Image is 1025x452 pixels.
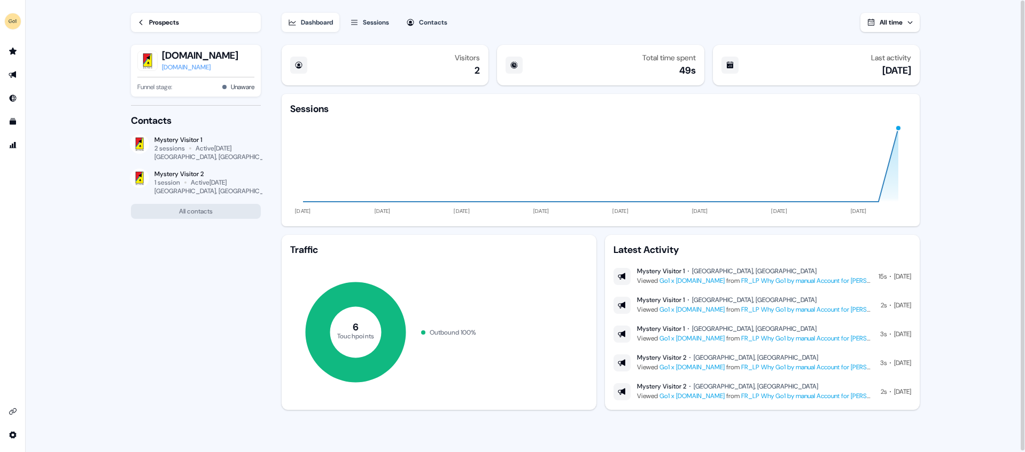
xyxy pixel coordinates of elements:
[290,102,329,115] div: Sessions
[154,144,185,153] div: 2 sessions
[454,208,470,215] tspan: [DATE]
[231,82,254,92] button: Unaware
[154,187,280,195] div: [GEOGRAPHIC_DATA], [GEOGRAPHIC_DATA]
[344,13,395,32] button: Sessions
[637,333,874,344] div: Viewed from
[692,296,817,304] div: [GEOGRAPHIC_DATA], [GEOGRAPHIC_DATA]
[4,426,21,443] a: Go to integrations
[694,382,818,391] div: [GEOGRAPHIC_DATA], [GEOGRAPHIC_DATA]
[4,137,21,154] a: Go to attribution
[475,64,480,77] div: 2
[455,53,480,62] div: Visitors
[131,13,261,32] a: Prospects
[880,18,903,27] span: All time
[430,327,476,338] div: Outbound 100 %
[692,267,817,275] div: [GEOGRAPHIC_DATA], [GEOGRAPHIC_DATA]
[337,331,375,340] tspan: Touchpoints
[894,300,911,311] div: [DATE]
[741,334,899,343] a: FR_LP Why Go1 by manual Account for [PERSON_NAME]
[637,324,685,333] div: Mystery Visitor 1
[659,363,725,371] a: Go1 x [DOMAIN_NAME]
[637,296,685,304] div: Mystery Visitor 1
[637,275,872,286] div: Viewed from
[881,386,887,397] div: 2s
[533,208,549,215] tspan: [DATE]
[880,329,887,339] div: 3s
[851,208,867,215] tspan: [DATE]
[637,267,685,275] div: Mystery Visitor 1
[162,62,238,73] a: [DOMAIN_NAME]
[637,304,874,315] div: Viewed from
[894,386,911,397] div: [DATE]
[694,353,818,362] div: [GEOGRAPHIC_DATA], [GEOGRAPHIC_DATA]
[4,90,21,107] a: Go to Inbound
[692,324,817,333] div: [GEOGRAPHIC_DATA], [GEOGRAPHIC_DATA]
[4,66,21,83] a: Go to outbound experience
[4,403,21,420] a: Go to integrations
[137,82,172,92] span: Funnel stage:
[659,305,725,314] a: Go1 x [DOMAIN_NAME]
[880,358,887,368] div: 3s
[860,13,920,32] button: All time
[741,363,899,371] a: FR_LP Why Go1 by manual Account for [PERSON_NAME]
[741,276,899,285] a: FR_LP Why Go1 by manual Account for [PERSON_NAME]
[363,17,389,28] div: Sessions
[741,305,899,314] a: FR_LP Why Go1 by manual Account for [PERSON_NAME]
[282,13,339,32] button: Dashboard
[659,334,725,343] a: Go1 x [DOMAIN_NAME]
[191,178,227,187] div: Active [DATE]
[614,243,911,256] div: Latest Activity
[162,49,238,62] button: [DOMAIN_NAME]
[196,144,231,153] div: Active [DATE]
[154,170,261,178] div: Mystery Visitor 2
[400,13,454,32] button: Contacts
[637,362,874,372] div: Viewed from
[882,64,911,77] div: [DATE]
[154,153,280,161] div: [GEOGRAPHIC_DATA], [GEOGRAPHIC_DATA]
[419,17,447,28] div: Contacts
[4,43,21,60] a: Go to prospects
[131,204,261,219] button: All contacts
[771,208,787,215] tspan: [DATE]
[301,17,333,28] div: Dashboard
[4,113,21,130] a: Go to templates
[894,271,911,282] div: [DATE]
[637,382,686,391] div: Mystery Visitor 2
[353,321,359,334] tspan: 6
[154,136,261,144] div: Mystery Visitor 1
[879,271,887,282] div: 15s
[375,208,391,215] tspan: [DATE]
[154,178,180,187] div: 1 session
[659,392,725,400] a: Go1 x [DOMAIN_NAME]
[131,114,261,127] div: Contacts
[871,53,911,62] div: Last activity
[637,391,874,401] div: Viewed from
[894,329,911,339] div: [DATE]
[692,208,708,215] tspan: [DATE]
[642,53,696,62] div: Total time spent
[881,300,887,311] div: 2s
[637,353,686,362] div: Mystery Visitor 2
[290,243,588,256] div: Traffic
[659,276,725,285] a: Go1 x [DOMAIN_NAME]
[679,64,696,77] div: 49s
[295,208,311,215] tspan: [DATE]
[741,392,899,400] a: FR_LP Why Go1 by manual Account for [PERSON_NAME]
[149,17,179,28] div: Prospects
[612,208,628,215] tspan: [DATE]
[894,358,911,368] div: [DATE]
